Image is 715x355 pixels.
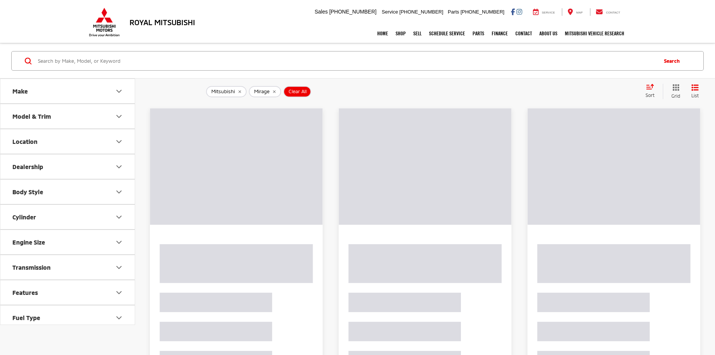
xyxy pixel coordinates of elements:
img: Mitsubishi [87,8,121,37]
button: Clear All [283,86,311,97]
button: FeaturesFeatures [0,280,135,305]
button: TransmissionTransmission [0,255,135,279]
span: Clear All [289,89,307,95]
button: Model & TrimModel & Trim [0,104,135,128]
button: DealershipDealership [0,154,135,179]
div: Engine Size [12,239,45,246]
a: Shop [392,24,409,43]
span: Contact [606,11,620,14]
button: Fuel TypeFuel Type [0,305,135,330]
div: Fuel Type [12,314,40,321]
div: Cylinder [114,213,123,222]
div: Dealership [12,163,43,170]
button: LocationLocation [0,129,135,154]
a: Contact [512,24,536,43]
div: Location [114,137,123,146]
span: Sort [646,92,655,98]
span: [PHONE_NUMBER] [399,9,443,15]
span: [PHONE_NUMBER] [461,9,504,15]
h3: Royal Mitsubishi [129,18,195,26]
div: Engine Size [114,238,123,247]
div: Location [12,138,38,145]
button: Select sort value [642,84,663,99]
a: Parts: Opens in a new tab [469,24,488,43]
a: Schedule Service: Opens in a new tab [425,24,469,43]
a: Facebook: Click to visit our Facebook page [511,9,515,15]
span: Service [382,9,398,15]
span: Grid [671,93,680,99]
a: Mitsubishi Vehicle Research [561,24,628,43]
a: Instagram: Click to visit our Instagram page [516,9,522,15]
span: Parts [448,9,459,15]
span: List [691,92,699,99]
button: remove Mitsubishi [206,86,247,97]
button: CylinderCylinder [0,205,135,229]
span: Service [542,11,555,14]
span: Mitsubishi [211,89,235,95]
div: Fuel Type [114,313,123,322]
div: Features [12,289,38,296]
a: Finance [488,24,512,43]
div: Make [12,88,28,95]
button: Body StyleBody Style [0,180,135,204]
a: About Us [536,24,561,43]
a: Service [527,8,561,16]
div: Body Style [114,187,123,196]
div: Body Style [12,188,43,195]
div: Cylinder [12,213,36,221]
div: Dealership [114,162,123,171]
span: [PHONE_NUMBER] [329,9,376,15]
button: Search [656,51,691,70]
div: Transmission [12,264,51,271]
div: Make [114,87,123,96]
button: Engine SizeEngine Size [0,230,135,254]
button: Grid View [663,84,686,99]
span: Map [576,11,583,14]
button: remove Mirage [249,86,281,97]
button: List View [686,84,704,99]
span: Sales [315,9,328,15]
div: Model & Trim [12,113,51,120]
a: Contact [590,8,626,16]
div: Model & Trim [114,112,123,121]
a: Sell [409,24,425,43]
a: Map [562,8,588,16]
button: MakeMake [0,79,135,103]
span: Mirage [254,89,269,95]
div: Features [114,288,123,297]
input: Search by Make, Model, or Keyword [37,52,656,70]
div: Transmission [114,263,123,272]
a: Home [373,24,392,43]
